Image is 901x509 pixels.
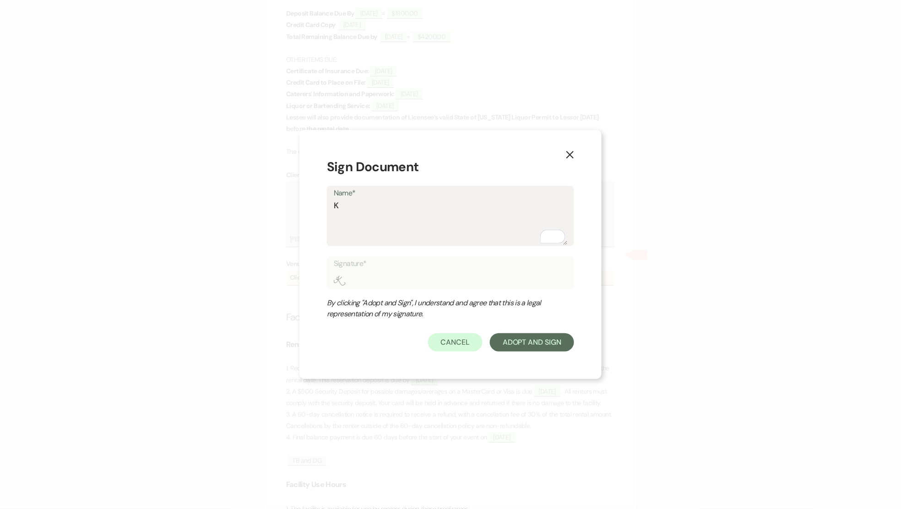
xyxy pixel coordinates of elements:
button: Cancel [428,333,483,352]
label: Signature* [334,257,567,271]
div: By clicking "Adopt and Sign", I understand and agree that this is a legal representation of my si... [327,298,556,319]
textarea: To enrich screen reader interactions, please activate Accessibility in Grammarly extension settings [334,200,567,245]
h1: Sign Document [327,157,574,177]
label: Name* [334,187,567,200]
button: Adopt And Sign [490,333,574,352]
